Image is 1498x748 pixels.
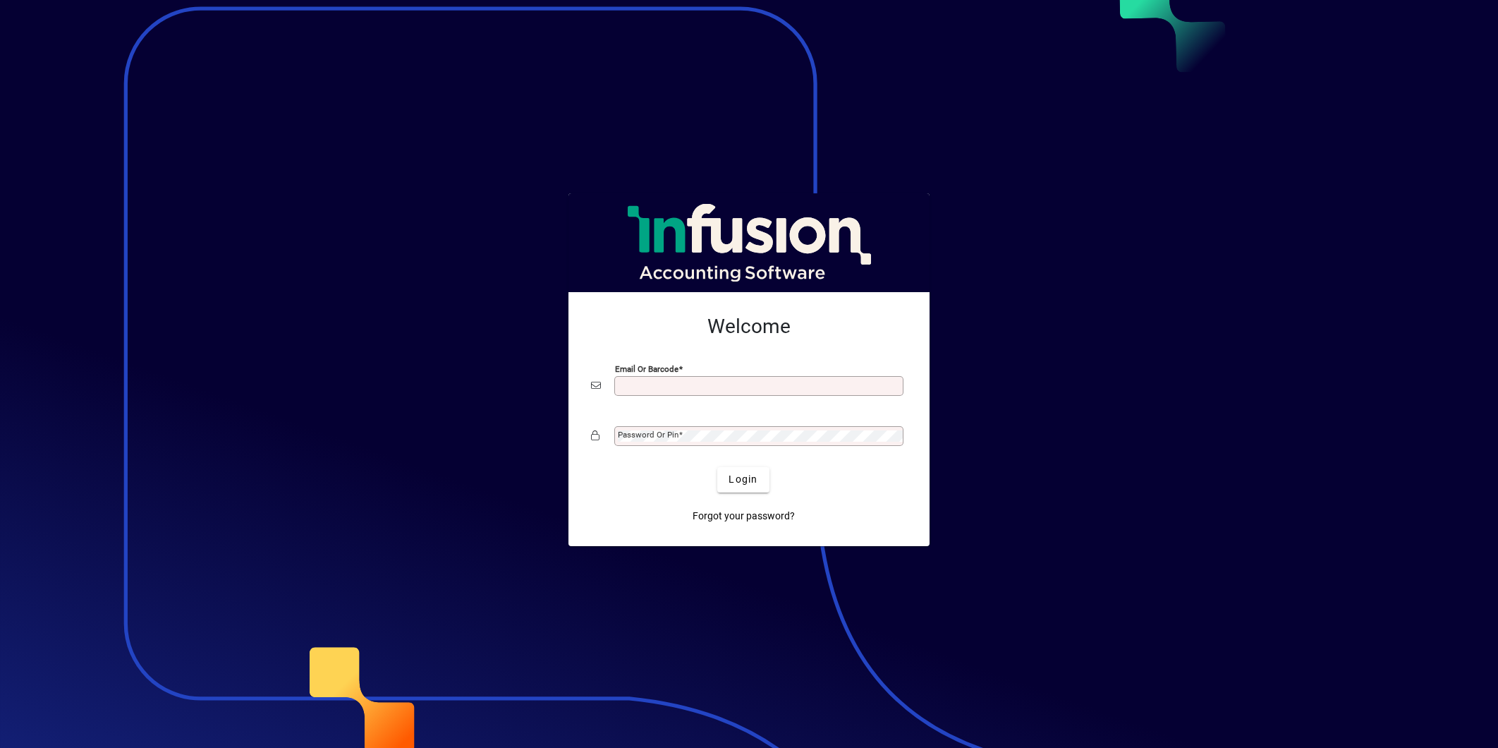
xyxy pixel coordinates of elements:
span: Forgot your password? [693,509,795,524]
mat-label: Email or Barcode [615,363,678,373]
button: Login [717,467,769,493]
a: Forgot your password? [687,504,800,529]
mat-label: Password or Pin [618,430,678,440]
span: Login [729,472,757,487]
h2: Welcome [591,315,907,339]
